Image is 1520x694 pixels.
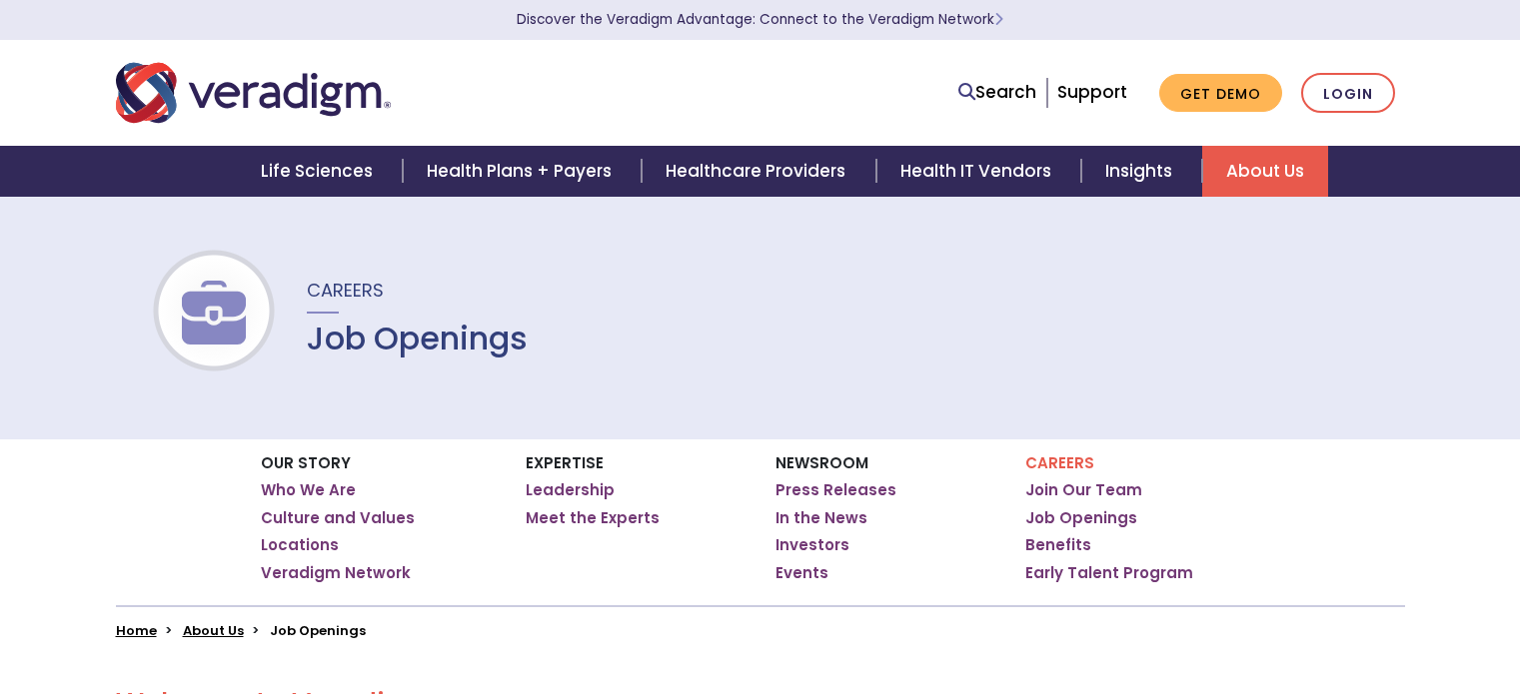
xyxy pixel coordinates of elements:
a: Benefits [1025,535,1091,555]
a: Locations [261,535,339,555]
a: Login [1301,73,1395,114]
a: Life Sciences [237,146,403,197]
a: Join Our Team [1025,480,1142,500]
a: Job Openings [1025,508,1137,528]
a: About Us [1202,146,1328,197]
span: Careers [307,278,384,303]
a: Home [116,621,157,640]
a: Search [958,79,1036,106]
a: Press Releases [775,480,896,500]
a: Support [1057,80,1127,104]
span: Learn More [994,10,1003,29]
a: Insights [1081,146,1202,197]
a: Health Plans + Payers [403,146,642,197]
a: Leadership [526,480,615,500]
a: Veradigm Network [261,563,411,583]
a: About Us [183,621,244,640]
a: Early Talent Program [1025,563,1193,583]
a: Get Demo [1159,74,1282,113]
a: In the News [775,508,867,528]
a: Meet the Experts [526,508,660,528]
a: Healthcare Providers [642,146,875,197]
a: Discover the Veradigm Advantage: Connect to the Veradigm NetworkLearn More [517,10,1003,29]
a: Investors [775,535,849,555]
h1: Job Openings [307,320,528,357]
a: Health IT Vendors [876,146,1081,197]
a: Events [775,563,828,583]
img: Veradigm logo [116,60,391,126]
a: Culture and Values [261,508,415,528]
a: Who We Are [261,480,356,500]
